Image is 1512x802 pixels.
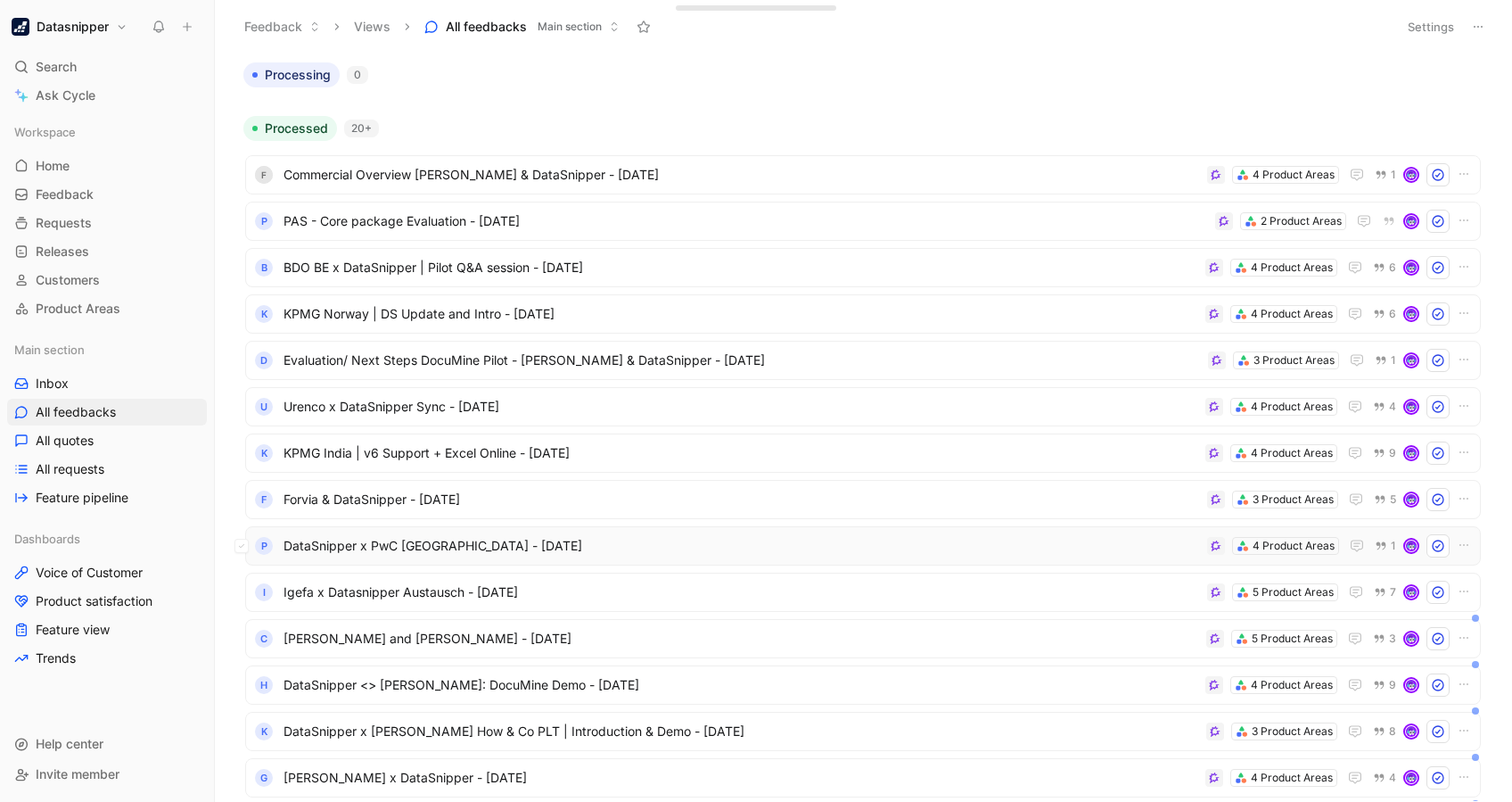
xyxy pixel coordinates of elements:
button: Settings [1400,14,1462,39]
div: H [255,676,273,694]
div: 20+ [344,120,379,137]
span: BDO BE x DataSnipper | Pilot Q&A session - [DATE] [283,257,1198,278]
span: Feedback [36,186,94,203]
img: avatar [1405,215,1417,227]
a: C[PERSON_NAME] and [PERSON_NAME] - [DATE]5 Product Areas3avatar [245,619,1481,658]
a: Home [7,153,207,179]
button: 8 [1369,722,1400,741]
div: Workspace [7,119,207,145]
button: 6 [1369,304,1400,324]
div: 4 Product Areas [1251,444,1333,462]
img: avatar [1405,772,1417,784]
a: Feature view [7,616,207,643]
div: Main sectionInboxAll feedbacksAll quotesAll requestsFeature pipeline [7,336,207,511]
h1: Datasnipper [37,19,109,35]
span: Main section [538,18,602,36]
span: 9 [1389,448,1396,459]
a: G[PERSON_NAME] x DataSnipper - [DATE]4 Product Areas4avatar [245,758,1481,798]
a: DEvaluation/ Next Steps DocuMine Pilot - [PERSON_NAME] & DataSnipper - [DATE]3 Product Areas1avatar [245,341,1481,380]
span: [PERSON_NAME] x DataSnipper - [DATE] [283,767,1198,789]
div: Main section [7,336,207,363]
div: C [255,630,273,648]
span: 4 [1389,773,1396,783]
div: P [255,212,273,230]
div: K [255,723,273,740]
span: Voice of Customer [36,564,143,582]
span: 4 [1389,401,1396,412]
span: Trends [36,649,76,667]
div: U [255,398,273,416]
span: Urenco x DataSnipper Sync - [DATE] [283,396,1198,418]
a: BBDO BE x DataSnipper | Pilot Q&A session - [DATE]4 Product Areas6avatar [245,248,1481,287]
div: 4 Product Areas [1251,259,1333,277]
div: Help center [7,731,207,757]
span: DataSnipper x [PERSON_NAME] How & Co PLT | Introduction & Demo - [DATE] [283,721,1199,742]
a: UUrenco x DataSnipper Sync - [DATE]4 Product Areas4avatar [245,387,1481,426]
img: avatar [1405,401,1417,413]
img: avatar [1405,261,1417,274]
button: All feedbacksMain section [416,13,628,40]
div: B [255,259,273,277]
span: Feature pipeline [36,489,128,507]
a: Voice of Customer [7,559,207,586]
span: Processing [265,66,331,84]
div: F [255,166,273,184]
img: avatar [1405,633,1417,645]
button: 9 [1369,443,1400,463]
a: All feedbacks [7,399,207,426]
span: DataSnipper x PwC [GEOGRAPHIC_DATA] - [DATE] [283,535,1200,557]
button: Views [346,13,399,40]
a: Customers [7,267,207,294]
span: Product Areas [36,300,120,318]
span: 1 [1391,355,1396,366]
div: K [255,305,273,323]
a: Feedback [7,181,207,208]
button: 1 [1371,536,1400,556]
span: 9 [1389,680,1396,690]
div: 3 Product Areas [1253,491,1334,508]
span: Processed [265,120,328,137]
a: All quotes [7,427,207,454]
img: avatar [1405,169,1417,181]
span: Main section [14,341,85,359]
button: 4 [1369,397,1400,417]
span: All requests [36,460,104,478]
span: Forvia & DataSnipper - [DATE] [283,489,1200,510]
span: 5 [1390,494,1396,505]
a: HDataSnipper <> [PERSON_NAME]: DocuMine Demo - [DATE]4 Product Areas9avatar [245,666,1481,705]
a: KDataSnipper x [PERSON_NAME] How & Co PLT | Introduction & Demo - [DATE]3 Product Areas8avatar [245,712,1481,751]
span: DataSnipper <> [PERSON_NAME]: DocuMine Demo - [DATE] [283,674,1198,696]
span: 1 [1391,541,1396,551]
button: Processing [243,62,340,87]
div: 4 Product Areas [1253,537,1335,555]
img: avatar [1405,725,1417,738]
a: PDataSnipper x PwC [GEOGRAPHIC_DATA] - [DATE]4 Product Areas1avatar [245,526,1481,566]
div: 4 Product Areas [1253,166,1335,184]
a: Feature pipeline [7,484,207,511]
div: 3 Product Areas [1252,723,1333,740]
span: All quotes [36,432,94,450]
div: Search [7,54,207,80]
a: All requests [7,456,207,483]
span: Evaluation/ Next Steps DocuMine Pilot - [PERSON_NAME] & DataSnipper - [DATE] [283,350,1201,371]
img: avatar [1405,540,1417,552]
span: Help center [36,736,103,751]
span: KPMG India | v6 Support + Excel Online - [DATE] [283,442,1198,464]
img: avatar [1405,308,1417,320]
span: 7 [1390,587,1396,598]
button: Processed [243,116,337,141]
div: 3 Product Areas [1253,351,1335,369]
div: D [255,351,273,369]
a: Product Areas [7,295,207,322]
a: PPAS - Core package Evaluation - [DATE]2 Product Areasavatar [245,202,1481,241]
div: 4 Product Areas [1251,398,1333,416]
span: [PERSON_NAME] and [PERSON_NAME] - [DATE] [283,628,1199,649]
span: Dashboards [14,530,80,548]
span: 1 [1391,169,1396,180]
div: K [255,444,273,462]
div: 5 Product Areas [1252,630,1333,648]
a: Trends [7,645,207,672]
div: DashboardsVoice of CustomerProduct satisfactionFeature viewTrends [7,525,207,672]
img: avatar [1405,493,1417,506]
span: Search [36,56,77,78]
